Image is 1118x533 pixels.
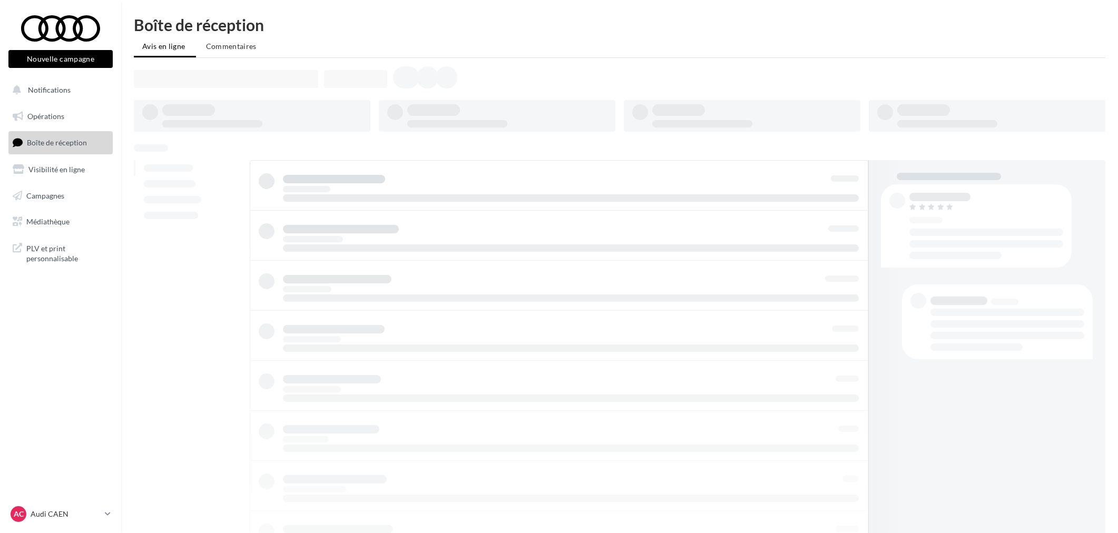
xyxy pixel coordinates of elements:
[206,42,257,51] span: Commentaires
[26,241,109,264] span: PLV et print personnalisable
[27,138,87,147] span: Boîte de réception
[6,211,115,233] a: Médiathèque
[28,165,85,174] span: Visibilité en ligne
[134,17,1105,33] div: Boîte de réception
[8,50,113,68] button: Nouvelle campagne
[27,112,64,121] span: Opérations
[6,105,115,127] a: Opérations
[26,217,70,226] span: Médiathèque
[6,159,115,181] a: Visibilité en ligne
[31,509,101,519] p: Audi CAEN
[8,504,113,524] a: AC Audi CAEN
[26,191,64,200] span: Campagnes
[6,237,115,268] a: PLV et print personnalisable
[6,185,115,207] a: Campagnes
[14,509,24,519] span: AC
[6,79,111,101] button: Notifications
[6,131,115,154] a: Boîte de réception
[28,85,71,94] span: Notifications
